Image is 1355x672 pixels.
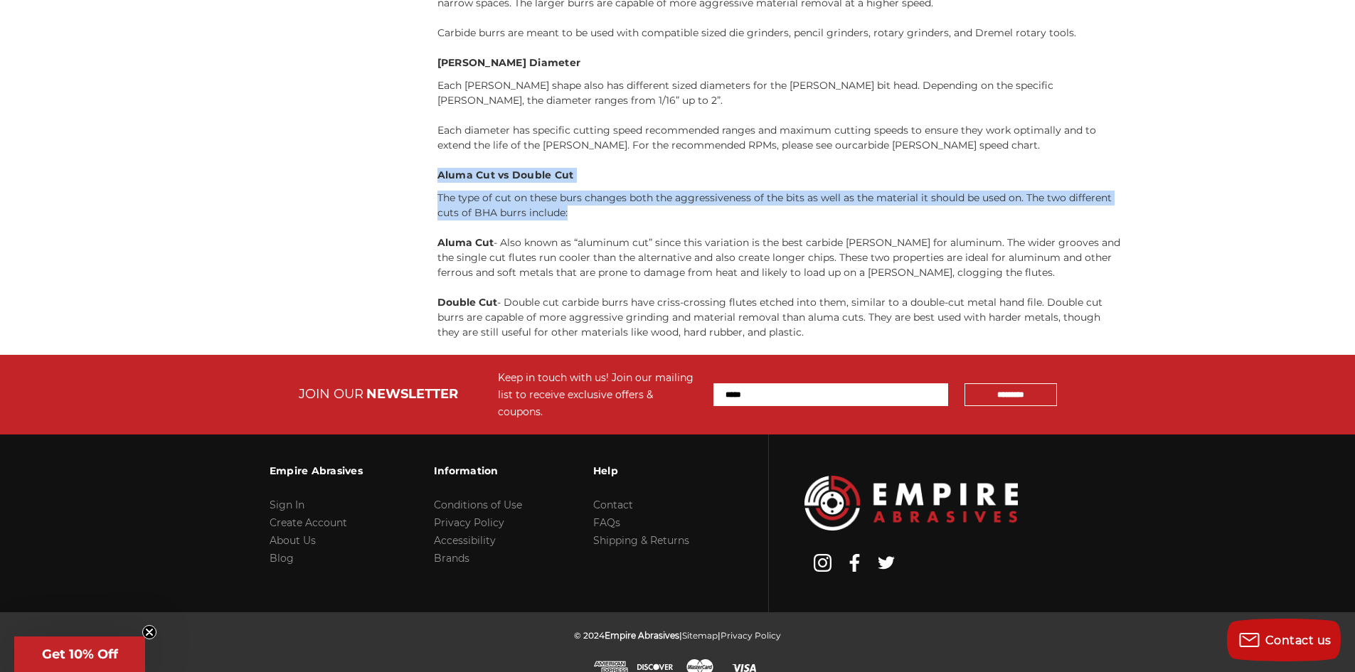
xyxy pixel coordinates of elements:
a: FAQs [593,516,620,529]
strong: Double Cut [437,296,497,309]
a: carbide [PERSON_NAME] speed chart [852,139,1038,151]
p: Carbide burrs are meant to be used with compatible sized die grinders, pencil grinders, rotary gr... [437,26,1121,41]
a: Accessibility [434,534,496,547]
strong: Aluma Cut [437,236,494,249]
p: Each diameter has specific cutting speed recommended ranges and maximum cutting speeds to ensure ... [437,123,1121,153]
a: Privacy Policy [721,630,781,641]
div: Keep in touch with us! Join our mailing list to receive exclusive offers & coupons. [498,369,699,420]
span: Contact us [1265,634,1332,647]
h3: Empire Abrasives [270,456,363,486]
p: - Double cut carbide burrs have criss-crossing flutes etched into them, similar to a double-cut m... [437,295,1121,340]
h3: Information [434,456,522,486]
a: Sitemap [682,630,718,641]
span: Get 10% Off [42,646,118,662]
img: Empire Abrasives Logo Image [804,476,1018,530]
span: NEWSLETTER [366,386,458,402]
p: - Also known as “aluminum cut” since this variation is the best carbide [PERSON_NAME] for aluminu... [437,235,1121,280]
p: Each [PERSON_NAME] shape also has different sized diameters for the [PERSON_NAME] bit head. Depen... [437,78,1121,108]
a: Shipping & Returns [593,534,689,547]
h4: [PERSON_NAME] Diameter [437,55,1121,70]
span: Empire Abrasives [605,630,679,641]
h3: Help [593,456,689,486]
a: Privacy Policy [434,516,504,529]
p: The type of cut on these burs changes both the aggressiveness of the bits as well as the material... [437,191,1121,220]
a: Conditions of Use [434,498,522,511]
a: Contact [593,498,633,511]
h4: Aluma Cut vs Double Cut [437,168,1121,183]
button: Close teaser [142,625,156,639]
span: JOIN OUR [299,386,363,402]
a: Sign In [270,498,304,511]
p: © 2024 | | [574,626,781,644]
button: Contact us [1227,619,1341,661]
a: Blog [270,552,294,565]
a: Create Account [270,516,347,529]
a: About Us [270,534,316,547]
div: Get 10% OffClose teaser [14,636,145,672]
a: Brands [434,552,469,565]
